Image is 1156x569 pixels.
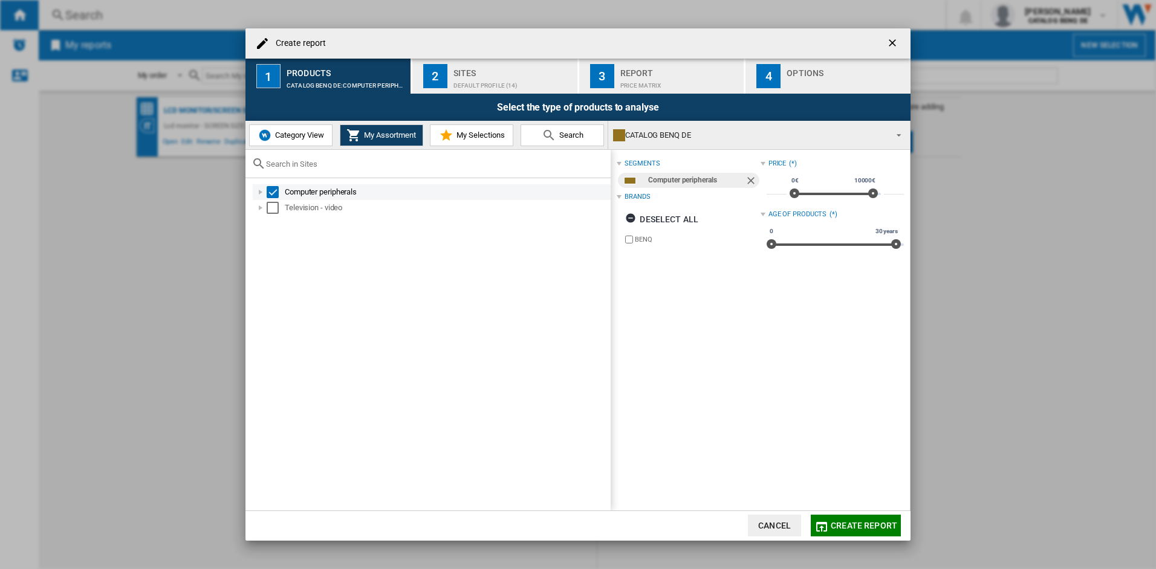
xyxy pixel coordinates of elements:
button: getI18NText('BUTTONS.CLOSE_DIALOG') [882,31,906,56]
div: Products [287,63,406,76]
div: segments [625,159,660,169]
span: My Assortment [361,130,416,140]
div: Age of products [768,210,827,219]
div: Sites [453,63,573,76]
span: My Selections [453,130,505,140]
div: Options [787,63,906,76]
button: 3 Report Price Matrix [579,59,745,94]
button: Create report [811,515,901,536]
ng-md-icon: Remove [745,175,759,189]
div: Computer peripherals [285,186,609,198]
button: Cancel [748,515,801,536]
button: My Selections [430,124,513,146]
span: Create report [831,521,897,530]
span: 30 years [874,227,900,236]
button: 4 Options [745,59,911,94]
div: Select the type of products to analyse [245,94,911,121]
div: Computer peripherals [648,173,744,188]
input: brand.name [625,236,633,243]
div: Brands [625,192,650,202]
button: Deselect all [622,208,702,230]
span: 10000€ [852,176,877,185]
button: Search [521,124,604,146]
div: Deselect all [625,208,698,230]
md-checkbox: Select [267,186,285,198]
button: 1 Products CATALOG BENQ DE:Computer peripherals [245,59,412,94]
div: Price [768,159,787,169]
div: CATALOG BENQ DE [613,127,886,144]
img: wiser-icon-blue.png [258,128,272,143]
div: Price Matrix [620,76,739,89]
span: 0€ [790,176,800,185]
button: My Assortment [340,124,423,146]
span: Category View [272,130,324,140]
button: 2 Sites Default profile (14) [412,59,579,94]
div: 2 [423,64,447,88]
button: Category View [249,124,333,146]
span: 0 [768,227,775,236]
div: Default profile (14) [453,76,573,89]
ng-md-icon: getI18NText('BUTTONS.CLOSE_DIALOG') [886,37,901,51]
span: Search [556,130,583,140]
input: Search in Sites [266,159,605,169]
div: CATALOG BENQ DE:Computer peripherals [287,76,406,89]
div: Report [620,63,739,76]
md-checkbox: Select [267,202,285,214]
div: 1 [256,64,281,88]
div: 4 [756,64,781,88]
div: 3 [590,64,614,88]
div: Television - video [285,202,609,214]
label: BENQ [635,235,760,244]
h4: Create report [270,37,326,50]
